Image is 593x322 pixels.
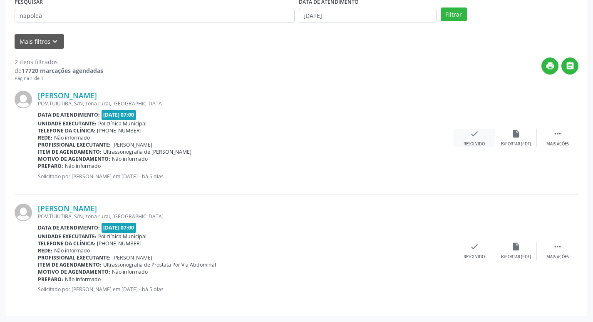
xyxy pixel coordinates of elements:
[501,254,531,260] div: Exportar (PDF)
[511,129,521,138] i: insert_drive_file
[553,242,562,251] i: 
[38,155,110,162] b: Motivo de agendamento:
[112,254,152,261] span: [PERSON_NAME]
[15,34,64,49] button: Mais filtroskeyboard_arrow_down
[50,37,60,46] i: keyboard_arrow_down
[546,141,569,147] div: Mais ações
[546,61,555,70] i: print
[54,247,90,254] span: Não informado
[470,129,479,138] i: check
[54,134,90,141] span: Não informado
[98,120,146,127] span: Policlínica Municipal
[541,57,558,75] button: print
[566,61,575,70] i: 
[38,276,63,283] b: Preparo:
[65,276,101,283] span: Não informado
[112,141,152,148] span: [PERSON_NAME]
[103,261,216,268] span: Ultrassonografia de Prostata Por Via Abdominal
[15,66,103,75] div: de
[464,141,485,147] div: Resolvido
[38,141,111,148] b: Profissional executante:
[38,204,97,213] a: [PERSON_NAME]
[15,204,32,221] img: img
[97,240,141,247] span: [PHONE_NUMBER]
[38,224,100,231] b: Data de atendimento:
[38,254,111,261] b: Profissional executante:
[511,242,521,251] i: insert_drive_file
[98,233,146,240] span: Policlínica Municipal
[38,127,95,134] b: Telefone da clínica:
[299,9,437,23] input: Selecione um intervalo
[546,254,569,260] div: Mais ações
[103,148,191,155] span: Ultrassonografia de [PERSON_NAME]
[501,141,531,147] div: Exportar (PDF)
[561,57,578,75] button: 
[38,100,454,107] div: POV.TUIUTIBA, S/N, zona rural, [GEOGRAPHIC_DATA]
[38,148,102,155] b: Item de agendamento:
[15,75,103,82] div: Página 1 de 1
[441,7,467,22] button: Filtrar
[38,247,52,254] b: Rede:
[112,155,148,162] span: Não informado
[38,162,63,170] b: Preparo:
[102,223,136,232] span: [DATE] 07:00
[15,91,32,108] img: img
[38,240,95,247] b: Telefone da clínica:
[38,120,97,127] b: Unidade executante:
[97,127,141,134] span: [PHONE_NUMBER]
[15,57,103,66] div: 2 itens filtrados
[38,173,454,180] p: Solicitado por [PERSON_NAME] em [DATE] - há 5 dias
[22,67,103,75] strong: 17720 marcações agendadas
[38,111,100,118] b: Data de atendimento:
[38,213,454,220] div: POV.TUIUTIBA, S/N, zona rural, [GEOGRAPHIC_DATA]
[65,162,101,170] span: Não informado
[464,254,485,260] div: Resolvido
[470,242,479,251] i: check
[38,261,102,268] b: Item de agendamento:
[38,134,52,141] b: Rede:
[102,110,136,120] span: [DATE] 07:00
[38,233,97,240] b: Unidade executante:
[15,9,295,23] input: Nome, CNS
[112,268,148,275] span: Não informado
[553,129,562,138] i: 
[38,286,454,293] p: Solicitado por [PERSON_NAME] em [DATE] - há 5 dias
[38,91,97,100] a: [PERSON_NAME]
[38,268,110,275] b: Motivo de agendamento:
